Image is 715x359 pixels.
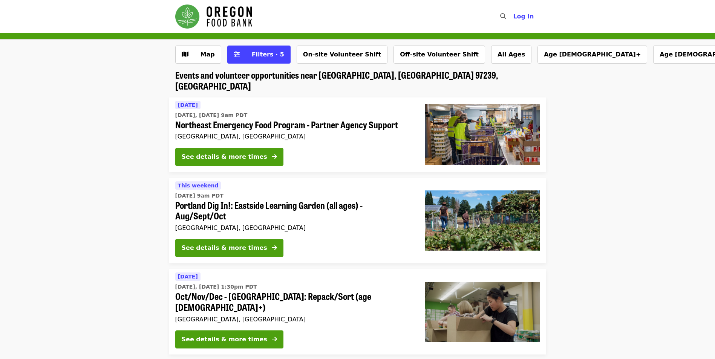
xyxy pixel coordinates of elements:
input: Search [511,8,517,26]
button: See details & more times [175,239,283,257]
button: Show map view [175,46,221,64]
div: [GEOGRAPHIC_DATA], [GEOGRAPHIC_DATA] [175,224,413,231]
button: Filters (5 selected) [227,46,291,64]
button: See details & more times [175,330,283,348]
div: See details & more times [182,335,267,344]
span: This weekend [178,183,219,189]
button: All Ages [491,46,531,64]
button: Age [DEMOGRAPHIC_DATA]+ [537,46,647,64]
img: Oct/Nov/Dec - Portland: Repack/Sort (age 8+) organized by Oregon Food Bank [425,282,540,342]
span: Oct/Nov/Dec - [GEOGRAPHIC_DATA]: Repack/Sort (age [DEMOGRAPHIC_DATA]+) [175,291,413,313]
i: arrow-right icon [272,336,277,343]
time: [DATE] 9am PDT [175,192,224,200]
time: [DATE], [DATE] 9am PDT [175,111,248,119]
a: See details for "Portland Dig In!: Eastside Learning Garden (all ages) - Aug/Sept/Oct" [169,178,546,263]
i: arrow-right icon [272,153,277,160]
span: Events and volunteer opportunities near [GEOGRAPHIC_DATA], [GEOGRAPHIC_DATA] 97239, [GEOGRAPHIC_D... [175,68,498,92]
i: search icon [500,13,506,20]
span: [DATE] [178,102,198,108]
button: Log in [507,9,540,24]
time: [DATE], [DATE] 1:30pm PDT [175,283,257,291]
button: See details & more times [175,148,283,166]
div: [GEOGRAPHIC_DATA], [GEOGRAPHIC_DATA] [175,316,413,323]
a: See details for "Northeast Emergency Food Program - Partner Agency Support" [169,97,546,172]
i: arrow-right icon [272,244,277,251]
span: Filters · 5 [252,51,284,58]
div: [GEOGRAPHIC_DATA], [GEOGRAPHIC_DATA] [175,133,413,140]
button: Off-site Volunteer Shift [393,46,485,64]
button: On-site Volunteer Shift [297,46,387,64]
span: Northeast Emergency Food Program - Partner Agency Support [175,119,413,130]
a: See details for "Oct/Nov/Dec - Portland: Repack/Sort (age 8+)" [169,269,546,354]
img: Portland Dig In!: Eastside Learning Garden (all ages) - Aug/Sept/Oct organized by Oregon Food Bank [425,190,540,251]
img: Oregon Food Bank - Home [175,5,252,29]
span: Map [201,51,215,58]
div: See details & more times [182,152,267,161]
span: Log in [513,13,534,20]
div: See details & more times [182,243,267,253]
span: Portland Dig In!: Eastside Learning Garden (all ages) - Aug/Sept/Oct [175,200,413,222]
img: Northeast Emergency Food Program - Partner Agency Support organized by Oregon Food Bank [425,104,540,164]
span: [DATE] [178,274,198,280]
i: map icon [182,51,188,58]
i: sliders-h icon [234,51,240,58]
